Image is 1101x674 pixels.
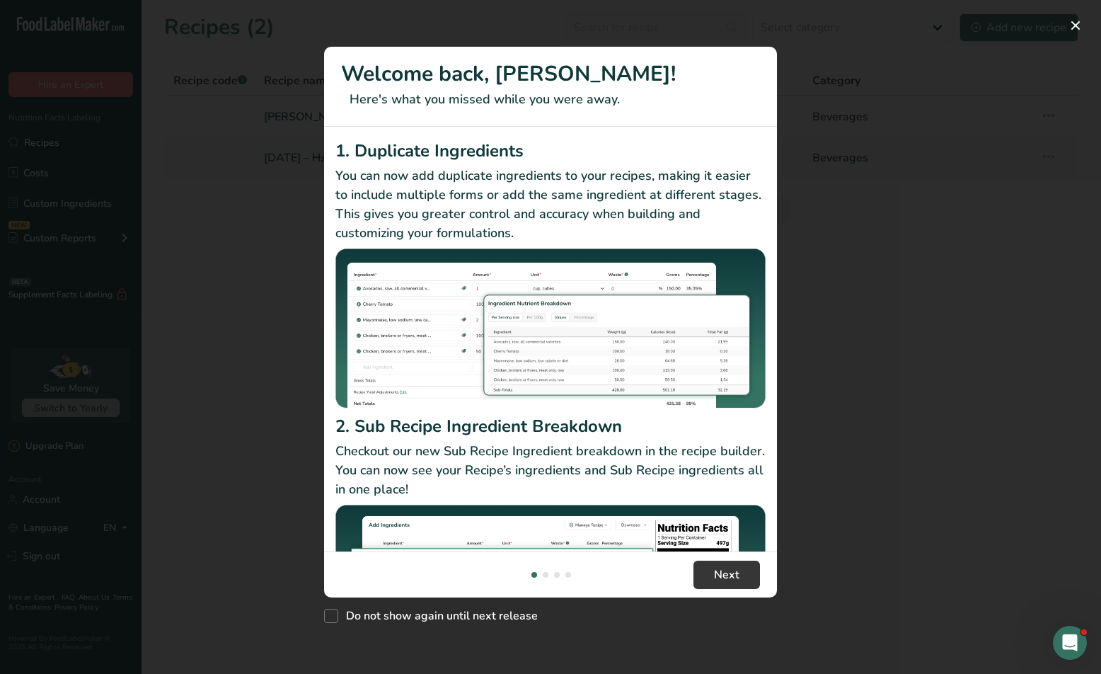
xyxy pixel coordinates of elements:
p: Here's what you missed while you were away. [341,90,760,109]
span: Next [714,566,739,583]
span: Do not show again until next release [338,609,538,623]
button: Next [693,561,760,589]
iframe: Intercom live chat [1053,626,1087,660]
img: Duplicate Ingredients [335,249,766,409]
h2: 2. Sub Recipe Ingredient Breakdown [335,413,766,439]
img: Sub Recipe Ingredient Breakdown [335,505,766,666]
h2: 1. Duplicate Ingredients [335,138,766,164]
p: Checkout our new Sub Recipe Ingredient breakdown in the recipe builder. You can now see your Reci... [335,442,766,499]
p: You can now add duplicate ingredients to your recipes, making it easier to include multiple forms... [335,166,766,243]
h1: Welcome back, [PERSON_NAME]! [341,58,760,90]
